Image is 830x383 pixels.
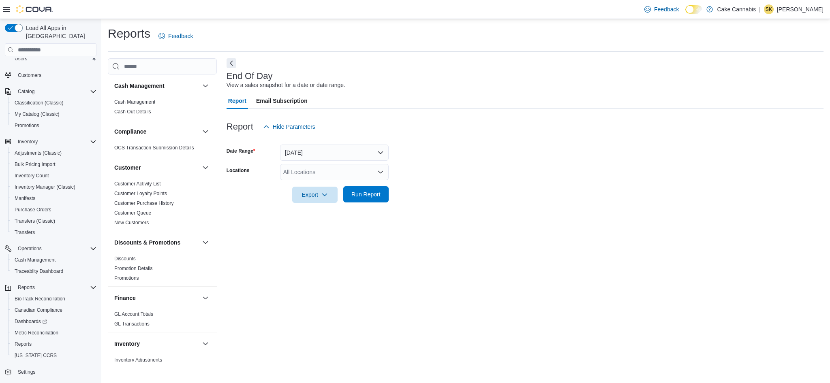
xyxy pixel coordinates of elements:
span: Bulk Pricing Import [11,160,96,169]
a: Bulk Pricing Import [11,160,59,169]
a: Users [11,54,30,64]
a: Customer Queue [114,210,151,216]
span: Catalog [15,87,96,96]
span: Operations [18,245,42,252]
button: Compliance [114,128,199,136]
button: Inventory [2,136,100,147]
span: Inventory Manager (Classic) [15,184,75,190]
a: Customers [15,70,45,80]
span: Customers [15,70,96,80]
span: Export [297,187,333,203]
span: Promotions [11,121,96,130]
a: Promotion Details [114,266,153,271]
span: My Catalog (Classic) [15,111,60,117]
button: Next [227,58,236,68]
button: Catalog [2,86,100,97]
span: Users [15,55,27,62]
span: Manifests [15,195,35,202]
span: [US_STATE] CCRS [15,352,57,359]
span: Metrc Reconciliation [15,330,58,336]
button: Cash Management [114,82,199,90]
span: Classification (Classic) [11,98,96,108]
div: Discounts & Promotions [108,254,217,286]
span: Reports [15,341,32,347]
a: OCS Transaction Submission Details [114,145,194,151]
span: Users [11,54,96,64]
label: Date Range [227,148,255,154]
h3: Customer [114,164,141,172]
span: Bulk Pricing Import [15,161,56,168]
span: Dashboards [11,317,96,326]
span: Report [228,93,246,109]
span: Inventory [18,138,38,145]
img: Cova [16,5,53,13]
h3: Cash Management [114,82,165,90]
a: Transfers (Classic) [11,216,58,226]
a: Customer Activity List [114,181,161,187]
a: Cash Management [114,99,155,105]
a: Promotions [11,121,43,130]
button: Reports [15,283,38,292]
button: Finance [114,294,199,302]
span: Canadian Compliance [15,307,62,313]
button: [US_STATE] CCRS [8,350,100,361]
button: Cash Management [8,254,100,266]
span: Run Report [351,190,381,198]
a: New Customers [114,220,149,226]
a: Discounts [114,256,136,262]
button: Inventory Manager (Classic) [8,181,100,193]
button: Customer [114,164,199,172]
button: BioTrack Reconciliation [8,293,100,304]
a: Dashboards [8,316,100,327]
button: Open list of options [377,169,384,175]
span: Operations [15,244,96,253]
span: Transfers (Classic) [11,216,96,226]
a: Manifests [11,194,39,203]
button: Purchase Orders [8,204,100,215]
button: Discounts & Promotions [201,238,210,247]
span: Cash Management [11,255,96,265]
a: Inventory Manager (Classic) [11,182,79,192]
span: Washington CCRS [11,351,96,360]
button: Cash Management [201,81,210,91]
button: Hide Parameters [260,119,319,135]
button: Transfers [8,227,100,238]
div: Customer [108,179,217,231]
span: Settings [18,369,35,375]
button: Compliance [201,127,210,136]
button: Inventory [114,340,199,348]
a: Transfers [11,228,38,237]
span: Traceabilty Dashboard [11,266,96,276]
div: Samuel Keathley [764,4,774,14]
a: BioTrack Reconciliation [11,294,68,304]
a: Feedback [641,1,682,17]
span: Classification (Classic) [15,100,64,106]
button: Adjustments (Classic) [8,147,100,159]
button: Traceabilty Dashboard [8,266,100,277]
button: Reports [2,282,100,293]
h3: Finance [114,294,136,302]
button: [DATE] [280,145,389,161]
h3: Compliance [114,128,146,136]
button: Customers [2,69,100,81]
span: Canadian Compliance [11,305,96,315]
div: View a sales snapshot for a date or date range. [227,81,345,89]
button: Transfers (Classic) [8,215,100,227]
a: GL Transactions [114,321,150,327]
a: Inventory Count [11,171,52,181]
a: Cash Management [11,255,59,265]
a: GL Account Totals [114,311,153,317]
span: Email Subscription [256,93,308,109]
a: Traceabilty Dashboard [11,266,66,276]
span: Purchase Orders [11,205,96,215]
span: Feedback [654,5,679,13]
span: Hide Parameters [273,123,315,131]
a: Promotions [114,275,139,281]
button: Metrc Reconciliation [8,327,100,338]
button: Discounts & Promotions [114,238,199,247]
span: Reports [18,284,35,291]
span: Manifests [11,194,96,203]
a: Inventory Adjustments [114,357,162,363]
p: Cake Cannabis [717,4,756,14]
